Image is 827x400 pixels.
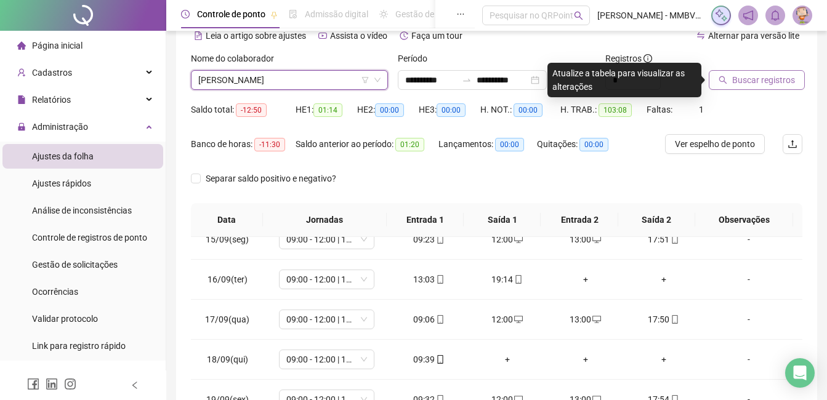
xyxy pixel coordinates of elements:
span: 16/09(ter) [208,274,248,284]
div: 12:00 [478,233,536,246]
span: home [17,41,26,50]
th: Entrada 1 [387,203,464,237]
span: ellipsis [456,10,465,18]
div: 17:50 [634,313,693,326]
span: Gestão de férias [395,9,458,19]
span: Análise de inconsistências [32,206,132,215]
span: mobile [669,315,679,324]
span: desktop [591,235,601,244]
div: + [478,353,536,366]
span: THAUANE DOS SANTOS DA SILVA [198,71,381,89]
span: Relatórios [32,95,71,105]
div: + [556,273,615,286]
label: Nome do colaborador [191,52,282,65]
span: 00:00 [514,103,543,117]
span: Gestão de solicitações [32,260,118,270]
span: 00:00 [579,138,608,151]
div: H. NOT.: [480,103,560,117]
span: desktop [513,315,523,324]
div: Open Intercom Messenger [785,358,815,388]
span: 09:00 - 12:00 | 13:00 - 18:00 [286,310,367,329]
label: Período [398,52,435,65]
span: 15/09(seg) [206,234,249,244]
th: Data [191,203,263,237]
span: 01:20 [395,138,424,151]
span: 09:00 - 12:00 | 13:00 - 18:00 [286,230,367,249]
span: 103:08 [599,103,632,117]
span: left [131,381,139,390]
th: Observações [695,203,793,237]
div: Lançamentos: [438,137,537,151]
span: clock-circle [181,10,190,18]
div: H. TRAB.: [560,103,647,117]
div: - [712,353,785,366]
span: 00:00 [437,103,466,117]
div: Saldo total: [191,103,296,117]
span: Alternar para versão lite [708,31,799,41]
span: down [374,76,381,84]
div: 09:23 [400,233,458,246]
span: 00:00 [495,138,524,151]
div: + [634,353,693,366]
span: youtube [318,31,327,40]
span: info-circle [643,54,652,63]
span: linkedin [46,378,58,390]
span: Administração [32,122,88,132]
span: Buscar registros [732,73,795,87]
div: 13:00 [556,313,615,326]
span: -11:30 [254,138,285,151]
span: Ver espelho de ponto [675,137,755,151]
div: - [712,233,785,246]
span: 09:00 - 12:00 | 13:00 - 18:00 [286,350,367,369]
th: Saída 1 [464,203,541,237]
th: Saída 2 [618,203,695,237]
div: + [556,353,615,366]
span: 09:00 - 12:00 | 13:00 - 18:00 [286,270,367,289]
span: sun [379,10,388,18]
span: filter [361,76,369,84]
img: 90743 [793,6,812,25]
span: to [462,75,472,85]
div: 17:51 [634,233,693,246]
span: upload [788,139,797,149]
span: mobile [435,235,445,244]
span: search [574,11,583,20]
span: Assista o vídeo [330,31,387,41]
span: swap [696,31,705,40]
span: Ajustes rápidos [32,178,91,188]
div: 09:39 [400,353,458,366]
div: 09:06 [400,313,458,326]
div: - [712,313,785,326]
span: Faça um tour [411,31,462,41]
span: search [719,76,727,84]
span: bell [770,10,781,21]
span: Observações [705,213,783,226]
div: HE 1: [296,103,357,117]
span: Leia o artigo sobre ajustes [206,31,306,41]
span: [PERSON_NAME] - MMBVM CLINICA ODONTOLOGICA LTDA [597,9,704,22]
div: HE 2: [357,103,419,117]
span: 00:00 [375,103,404,117]
span: 18/09(qui) [207,354,248,364]
div: - [712,273,785,286]
span: notification [743,10,754,21]
span: 1 [699,105,704,114]
div: 12:00 [478,313,536,326]
span: Página inicial [32,41,83,50]
th: Jornadas [263,203,387,237]
div: + [634,273,693,286]
span: -12:50 [236,103,267,117]
div: Quitações: [537,137,623,151]
span: file-done [289,10,297,18]
img: sparkle-icon.fc2bf0ac1784a2077858766a79e2daf3.svg [714,9,728,22]
div: Atualize a tabela para visualizar as alterações [547,63,701,97]
div: 19:14 [478,273,536,286]
div: 13:00 [556,233,615,246]
span: file [17,95,26,104]
span: Controle de ponto [197,9,265,19]
span: mobile [435,355,445,364]
span: instagram [64,378,76,390]
span: Registros [605,52,652,65]
div: 13:03 [400,273,458,286]
th: Entrada 2 [541,203,618,237]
